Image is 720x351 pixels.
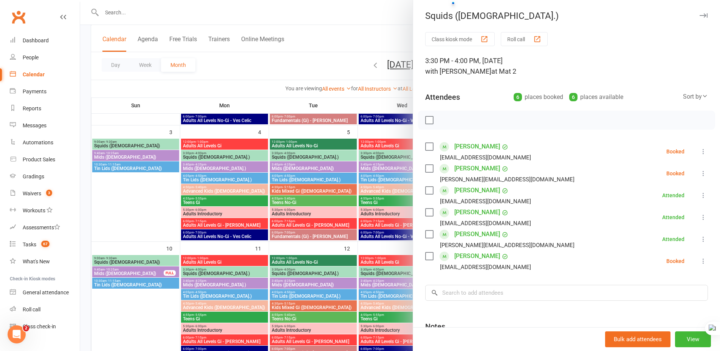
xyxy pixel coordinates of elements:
[10,301,80,318] a: Roll call
[425,32,495,46] button: Class kiosk mode
[501,32,548,46] button: Roll call
[10,185,80,202] a: Waivers 3
[10,151,80,168] a: Product Sales
[605,331,670,347] button: Bulk add attendees
[454,162,500,175] a: [PERSON_NAME]
[514,92,563,102] div: places booked
[23,306,40,312] div: Roll call
[23,71,45,77] div: Calendar
[10,236,80,253] a: Tasks 67
[8,325,26,343] iframe: Intercom live chat
[440,262,531,272] div: [EMAIL_ADDRESS][DOMAIN_NAME]
[9,8,28,26] a: Clubworx
[440,153,531,162] div: [EMAIL_ADDRESS][DOMAIN_NAME]
[23,258,50,264] div: What's New
[23,139,53,145] div: Automations
[10,202,80,219] a: Workouts
[10,66,80,83] a: Calendar
[23,224,60,230] div: Assessments
[440,240,574,250] div: [PERSON_NAME][EMAIL_ADDRESS][DOMAIN_NAME]
[569,93,578,101] div: 6
[10,134,80,151] a: Automations
[440,218,531,228] div: [EMAIL_ADDRESS][DOMAIN_NAME]
[666,171,684,176] div: Booked
[413,11,720,21] div: Squids ([DEMOGRAPHIC_DATA].)
[23,54,39,60] div: People
[454,184,500,196] a: [PERSON_NAME]
[491,67,516,75] span: at Mat 2
[425,67,491,75] span: with [PERSON_NAME]
[662,215,684,220] div: Attended
[425,285,708,301] input: Search to add attendees
[10,284,80,301] a: General attendance kiosk mode
[10,49,80,66] a: People
[23,122,46,128] div: Messages
[23,241,36,247] div: Tasks
[454,141,500,153] a: [PERSON_NAME]
[10,100,80,117] a: Reports
[683,92,708,102] div: Sort by
[10,253,80,270] a: What's New
[569,92,623,102] div: places available
[440,196,531,206] div: [EMAIL_ADDRESS][DOMAIN_NAME]
[23,105,41,111] div: Reports
[10,83,80,100] a: Payments
[23,207,45,213] div: Workouts
[23,190,41,196] div: Waivers
[23,37,49,43] div: Dashboard
[10,32,80,49] a: Dashboard
[425,321,445,332] div: Notes
[514,93,522,101] div: 6
[454,206,500,218] a: [PERSON_NAME]
[10,168,80,185] a: Gradings
[454,250,500,262] a: [PERSON_NAME]
[23,323,56,329] div: Class check-in
[10,117,80,134] a: Messages
[425,92,460,102] div: Attendees
[23,173,44,179] div: Gradings
[23,325,29,331] span: 2
[675,331,711,347] button: View
[23,88,46,94] div: Payments
[425,56,708,77] div: 3:30 PM - 4:00 PM, [DATE]
[666,258,684,264] div: Booked
[666,149,684,154] div: Booked
[10,219,80,236] a: Assessments
[41,241,50,247] span: 67
[10,318,80,335] a: Class kiosk mode
[454,228,500,240] a: [PERSON_NAME]
[662,193,684,198] div: Attended
[440,175,574,184] div: [PERSON_NAME][EMAIL_ADDRESS][DOMAIN_NAME]
[23,156,55,162] div: Product Sales
[46,190,52,196] span: 3
[23,289,69,295] div: General attendance
[662,237,684,242] div: Attended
